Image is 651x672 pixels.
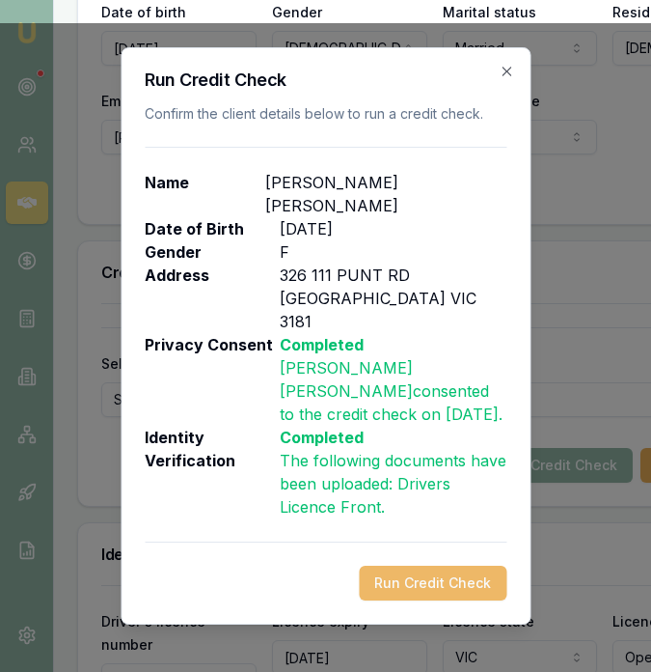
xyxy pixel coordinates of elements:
p: Address [145,264,280,333]
p: Name [145,171,265,217]
p: 326 111 PUNT RD [GEOGRAPHIC_DATA] VIC 3181 [280,264,506,333]
p: The following documents have been uploaded: . [280,449,506,518]
p: [DATE] [280,217,333,240]
p: Completed [280,333,506,356]
p: [PERSON_NAME] [PERSON_NAME] consented to the credit check on [DATE] . [280,356,506,426]
h2: Run Credit Check [145,71,506,89]
p: Privacy Consent [145,333,280,426]
p: Identity Verification [145,426,280,518]
p: Confirm the client details below to run a credit check. [145,104,506,124]
p: [PERSON_NAME] [PERSON_NAME] [265,171,506,217]
p: Gender [145,240,280,264]
p: Date of Birth [145,217,280,240]
button: Run Credit Check [359,566,506,601]
p: F [280,240,289,264]
p: Completed [280,426,506,449]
